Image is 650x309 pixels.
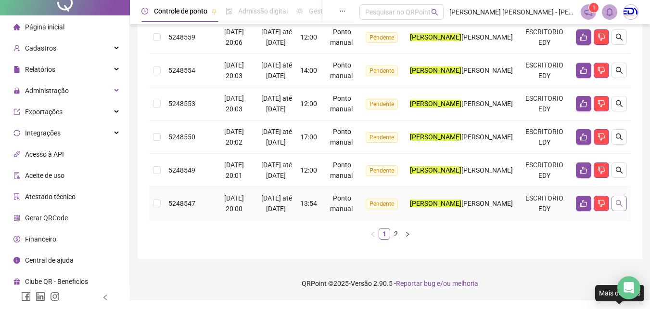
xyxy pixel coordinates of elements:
[25,129,61,137] span: Integrações
[367,228,379,240] li: Página anterior
[615,166,623,174] span: search
[589,3,599,13] sup: 1
[224,128,244,146] span: [DATE] 20:02
[130,267,650,300] footer: QRPoint © 2025 - 2.90.5 -
[300,200,317,207] span: 13:54
[36,292,45,301] span: linkedin
[351,280,372,287] span: Versão
[13,66,20,73] span: file
[598,133,605,141] span: dislike
[617,276,640,299] div: Open Intercom Messenger
[410,200,461,207] mark: [PERSON_NAME]
[339,8,346,14] span: ellipsis
[224,61,244,80] span: [DATE] 20:03
[330,61,353,80] span: Ponto manual
[13,215,20,221] span: qrcode
[410,67,461,74] mark: [PERSON_NAME]
[449,7,575,17] span: [PERSON_NAME] [PERSON_NAME] - [PERSON_NAME] ENGENHARIA E CONSULTORIA EIRELI - EPP
[366,99,398,109] span: Pendente
[366,32,398,43] span: Pendente
[261,194,292,213] span: [DATE] até [DATE]
[366,199,398,209] span: Pendente
[410,100,461,107] mark: [PERSON_NAME]
[261,94,292,113] span: [DATE] até [DATE]
[300,33,317,41] span: 12:00
[330,94,353,113] span: Ponto manual
[592,4,596,11] span: 1
[517,54,572,87] td: ESCRITORIO EDY
[21,292,31,301] span: facebook
[25,44,56,52] span: Cadastros
[366,165,398,176] span: Pendente
[431,9,438,16] span: search
[102,294,109,301] span: left
[580,166,587,174] span: like
[25,256,74,264] span: Central de ajuda
[13,193,20,200] span: solution
[261,161,292,179] span: [DATE] até [DATE]
[25,66,55,73] span: Relatórios
[25,172,64,179] span: Aceite de uso
[517,21,572,54] td: ESCRITORIO EDY
[461,133,513,141] span: [PERSON_NAME]
[410,133,461,141] mark: [PERSON_NAME]
[168,67,195,74] span: 5248554
[580,67,587,74] span: like
[330,194,353,213] span: Ponto manual
[25,87,69,94] span: Administração
[598,67,605,74] span: dislike
[367,228,379,240] button: left
[370,231,376,237] span: left
[224,28,244,46] span: [DATE] 20:06
[168,200,195,207] span: 5248547
[168,100,195,107] span: 5248553
[224,194,244,213] span: [DATE] 20:00
[25,193,76,201] span: Atestado técnico
[330,28,353,46] span: Ponto manual
[300,100,317,107] span: 12:00
[461,200,513,207] span: [PERSON_NAME]
[461,100,513,107] span: [PERSON_NAME]
[25,278,88,285] span: Clube QR - Beneficios
[330,161,353,179] span: Ponto manual
[615,33,623,41] span: search
[461,67,513,74] span: [PERSON_NAME]
[580,200,587,207] span: like
[211,9,217,14] span: pushpin
[615,67,623,74] span: search
[25,235,56,243] span: Financeiro
[402,228,413,240] button: right
[25,214,68,222] span: Gerar QRCode
[391,228,401,239] a: 2
[224,161,244,179] span: [DATE] 20:01
[300,67,317,74] span: 14:00
[13,130,20,136] span: sync
[226,8,232,14] span: file-done
[25,23,64,31] span: Página inicial
[13,278,20,285] span: gift
[461,166,513,174] span: [PERSON_NAME]
[615,100,623,107] span: search
[296,8,303,14] span: sun
[598,33,605,41] span: dislike
[366,66,398,76] span: Pendente
[595,285,644,301] div: Mais detalhes
[261,28,292,46] span: [DATE] até [DATE]
[517,87,572,121] td: ESCRITORIO EDY
[598,100,605,107] span: dislike
[379,228,390,239] a: 1
[261,61,292,80] span: [DATE] até [DATE]
[13,108,20,115] span: export
[517,154,572,187] td: ESCRITORIO EDY
[330,128,353,146] span: Ponto manual
[517,121,572,154] td: ESCRITORIO EDY
[224,94,244,113] span: [DATE] 20:03
[300,133,317,141] span: 17:00
[584,8,593,16] span: notification
[168,133,195,141] span: 5248550
[402,228,413,240] li: Próxima página
[13,45,20,52] span: user-add
[624,5,638,19] img: 8922
[396,280,478,287] span: Reportar bug e/ou melhoria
